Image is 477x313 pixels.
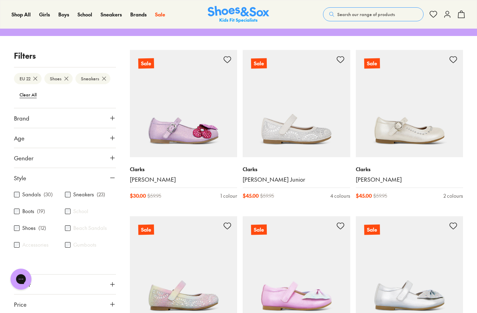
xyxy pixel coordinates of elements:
span: $ 45.00 [356,192,372,199]
p: Clarks [243,166,350,173]
span: Search our range of products [337,11,395,17]
img: SNS_Logo_Responsive.svg [208,6,269,23]
p: Sale [251,58,267,68]
label: Boots [22,208,34,215]
a: Sneakers [101,11,122,18]
a: Shop All [12,11,31,18]
a: Sale [155,11,165,18]
button: Colour [14,275,116,294]
p: ( 30 ) [44,191,53,198]
label: Accessories [22,241,49,248]
span: Price [14,300,27,308]
btn: Sneakers [75,73,110,84]
button: Style [14,168,116,188]
span: $ 59.95 [147,192,161,199]
a: Sale [130,50,237,158]
label: Sandals [22,191,41,198]
p: ( 19 ) [37,208,45,215]
button: Age [14,128,116,148]
a: Sale [243,50,350,158]
p: Sale [138,225,154,235]
btn: Shoes [44,73,73,84]
label: School [73,208,88,215]
p: Filters [14,50,116,61]
button: Gender [14,148,116,168]
span: Style [14,174,26,182]
p: Sale [138,58,154,68]
p: Sale [251,225,267,235]
a: School [78,11,92,18]
p: Clarks [130,166,237,173]
div: 4 colours [330,192,350,199]
span: $ 59.95 [260,192,274,199]
label: Sneakers [73,191,94,198]
p: ( 23 ) [97,191,105,198]
span: $ 59.95 [373,192,387,199]
label: Shoes [22,224,36,232]
p: Clarks [356,166,463,173]
a: Shoes & Sox [208,6,269,23]
label: Beach Sandals [73,224,107,232]
a: [PERSON_NAME] Junior [243,176,350,183]
btn: EU 22 [14,73,42,84]
a: Girls [39,11,50,18]
span: Gender [14,154,34,162]
p: Sale [364,58,380,68]
a: Sale [356,50,463,158]
a: [PERSON_NAME] [130,176,237,183]
a: Brands [130,11,147,18]
div: 2 colours [443,192,463,199]
span: Age [14,134,24,142]
iframe: Gorgias live chat messenger [7,266,35,292]
label: Gumboots [73,241,96,248]
a: Boys [58,11,69,18]
p: ( 12 ) [38,224,46,232]
div: 1 colour [220,192,237,199]
span: $ 45.00 [243,192,259,199]
btn: Clear All [14,88,42,101]
button: Brand [14,108,116,128]
span: $ 30.00 [130,192,146,199]
a: [PERSON_NAME] [356,176,463,183]
button: Search our range of products [323,7,424,21]
span: Brand [14,114,29,122]
p: Sale [364,225,380,235]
